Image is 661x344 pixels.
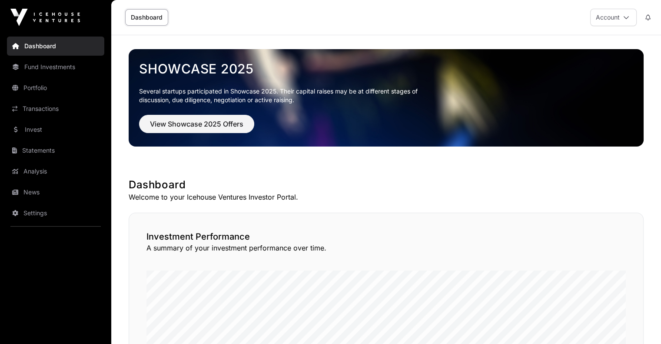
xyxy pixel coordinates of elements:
a: Settings [7,204,104,223]
a: Showcase 2025 [139,61,633,77]
a: View Showcase 2025 Offers [139,124,254,132]
img: Icehouse Ventures Logo [10,9,80,26]
a: Invest [7,120,104,139]
a: Fund Investments [7,57,104,77]
button: Account [590,9,637,26]
iframe: Chat Widget [618,302,661,344]
p: A summary of your investment performance over time. [146,243,626,253]
a: Transactions [7,99,104,118]
button: View Showcase 2025 Offers [139,115,254,133]
a: Analysis [7,162,104,181]
a: Dashboard [125,9,168,26]
h1: Dashboard [129,178,644,192]
p: Several startups participated in Showcase 2025. Their capital raises may be at different stages o... [139,87,431,104]
span: View Showcase 2025 Offers [150,119,243,129]
a: News [7,183,104,202]
a: Dashboard [7,37,104,56]
a: Statements [7,141,104,160]
img: Showcase 2025 [129,49,644,147]
p: Welcome to your Icehouse Ventures Investor Portal. [129,192,644,202]
h2: Investment Performance [146,230,626,243]
a: Portfolio [7,78,104,97]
